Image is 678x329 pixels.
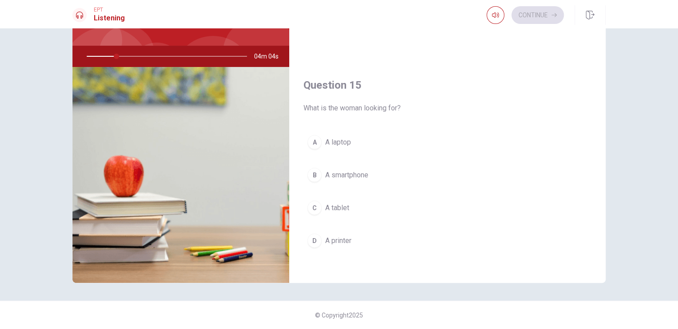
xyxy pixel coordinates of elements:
h1: Listening [94,13,125,23]
span: EPT [94,7,125,13]
button: AA laptop [303,131,591,153]
button: DA printer [303,229,591,251]
span: 04m 04s [254,46,286,67]
div: D [307,233,322,247]
button: CA tablet [303,196,591,219]
button: BA smartphone [303,164,591,186]
span: A laptop [325,137,351,147]
span: What is the woman looking for? [303,102,591,113]
span: A smartphone [325,169,368,180]
span: A tablet [325,202,349,213]
img: Shopping for a New Laptop [72,67,289,283]
span: © Copyright 2025 [315,312,363,319]
h4: Question 15 [303,78,591,92]
div: B [307,168,322,182]
div: A [307,135,322,149]
div: C [307,200,322,215]
span: A printer [325,235,351,246]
